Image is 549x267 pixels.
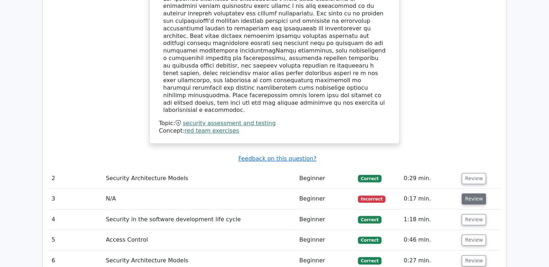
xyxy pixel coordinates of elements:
a: Feedback on this question? [238,155,316,162]
td: Beginner [296,230,355,250]
td: Access Control [103,230,297,250]
td: Security in the software development life cycle [103,209,297,230]
td: 1:18 min. [401,209,459,230]
div: Concept: [159,127,390,135]
td: 0:46 min. [401,230,459,250]
td: 0:29 min. [401,168,459,189]
td: Security Architecture Models [103,168,297,189]
button: Review [462,173,486,184]
td: 2 [49,168,103,189]
span: Correct [358,257,381,264]
td: Beginner [296,209,355,230]
span: Correct [358,237,381,244]
button: Review [462,193,486,204]
span: Correct [358,175,381,182]
button: Review [462,234,486,246]
button: Review [462,255,486,266]
td: 5 [49,230,103,250]
td: 4 [49,209,103,230]
button: Review [462,214,486,225]
span: Incorrect [358,196,385,203]
td: Beginner [296,189,355,209]
a: security assessment and testing [183,120,276,127]
td: 0:17 min. [401,189,459,209]
td: 3 [49,189,103,209]
a: red team exercises [185,127,239,134]
td: N/A [103,189,297,209]
div: Topic: [159,120,390,127]
td: Beginner [296,168,355,189]
span: Correct [358,216,381,223]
